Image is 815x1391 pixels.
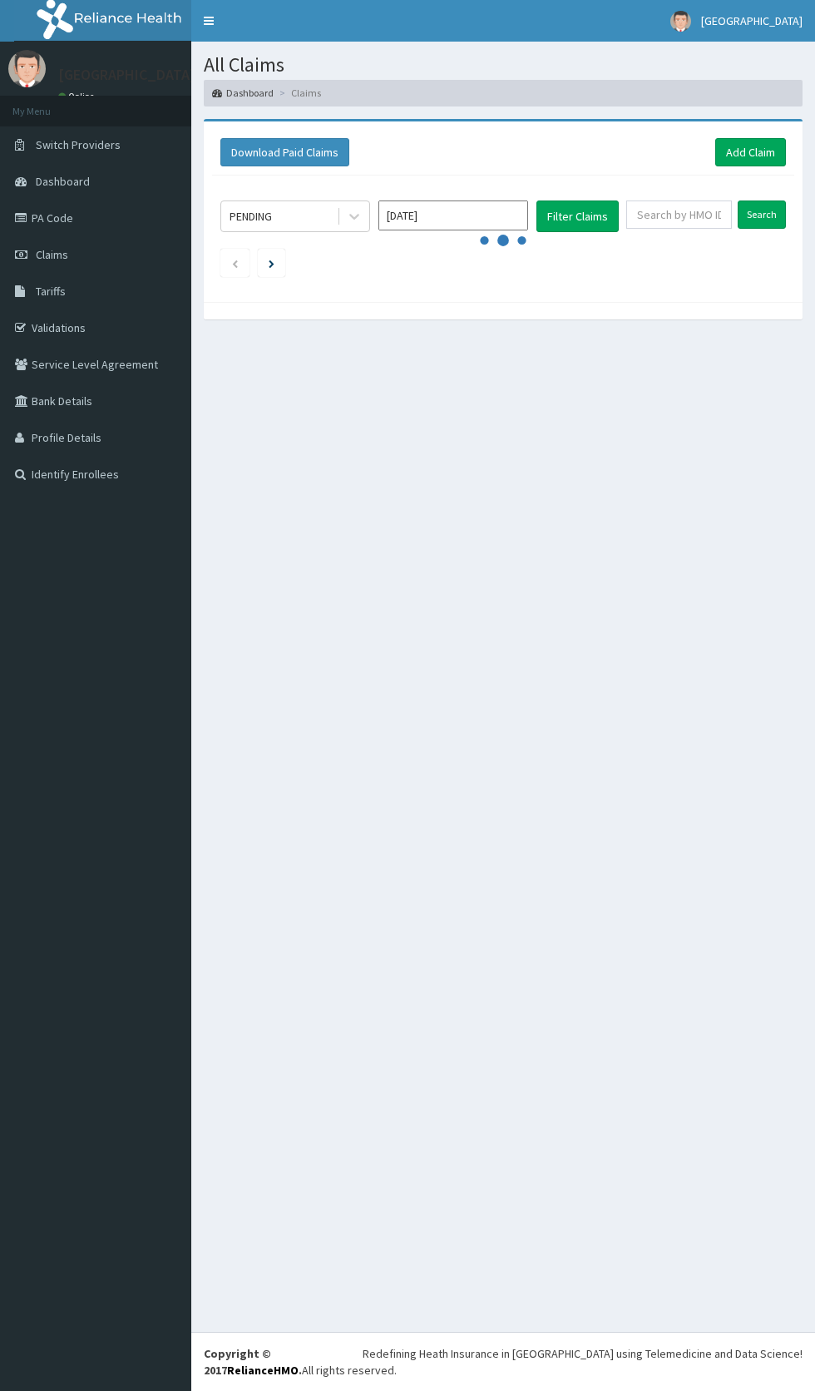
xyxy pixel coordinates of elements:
[626,200,732,229] input: Search by HMO ID
[36,284,66,299] span: Tariffs
[204,1346,302,1378] strong: Copyright © 2017 .
[536,200,619,232] button: Filter Claims
[36,174,90,189] span: Dashboard
[670,11,691,32] img: User Image
[269,255,274,270] a: Next page
[191,1332,815,1391] footer: All rights reserved.
[275,86,321,100] li: Claims
[701,13,803,28] span: [GEOGRAPHIC_DATA]
[58,67,195,82] p: [GEOGRAPHIC_DATA]
[212,86,274,100] a: Dashboard
[715,138,786,166] a: Add Claim
[231,255,239,270] a: Previous page
[378,200,528,230] input: Select Month and Year
[58,91,98,102] a: Online
[738,200,786,229] input: Search
[204,54,803,76] h1: All Claims
[36,247,68,262] span: Claims
[220,138,349,166] button: Download Paid Claims
[8,50,46,87] img: User Image
[230,208,272,225] div: PENDING
[227,1363,299,1378] a: RelianceHMO
[478,215,528,265] svg: audio-loading
[363,1345,803,1362] div: Redefining Heath Insurance in [GEOGRAPHIC_DATA] using Telemedicine and Data Science!
[36,137,121,152] span: Switch Providers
